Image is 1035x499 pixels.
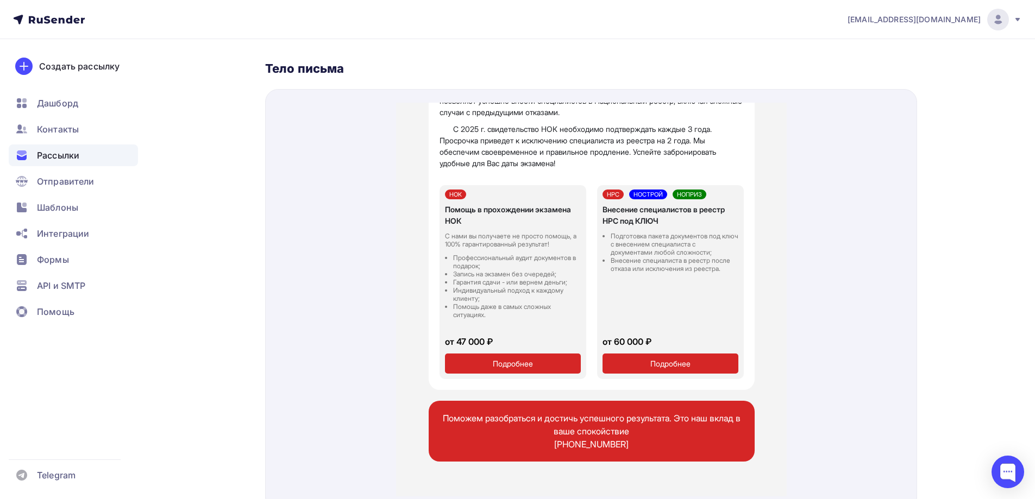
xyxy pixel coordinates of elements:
span: Формы [37,253,69,266]
span: НОК [49,87,70,97]
li: Запись на экзамен без очередей; [57,167,185,175]
li: Профессиональный аудит документов в подарок; [57,151,185,167]
span: от 60 000 ₽ [206,233,255,244]
a: Дашборд [9,92,138,114]
div: Создать рассылку [39,60,120,73]
span: [EMAIL_ADDRESS][DOMAIN_NAME] [848,14,981,25]
span: Шаблоны [37,201,78,214]
span: Отправители [37,175,95,188]
div: Тело письма [265,61,917,76]
span: Дашборд [37,97,78,110]
a: [EMAIL_ADDRESS][DOMAIN_NAME] [848,9,1022,30]
a: Отправители [9,170,138,192]
span: API и SMTP [37,279,85,292]
span: НРС [206,87,228,97]
a: Подробнее [206,251,342,271]
a: Подробнее [49,251,185,271]
span: Поможем разобраться и достичь успешного результата. Это наш вклад в ваше спокойствие [PHONE_NUMBER] [47,310,344,347]
span: от 47 000 ₽ [49,233,97,244]
span: Помощь в прохождении экзамена НОК [49,102,175,123]
span: НОСТРОЙ [233,87,271,97]
span: НОПРИЗ [277,87,310,97]
li: Подготовка пакета документов под ключ с внесением специалиста с документами любой сложности; [215,129,342,154]
span: Помощь [37,305,74,318]
span: Telegram [37,469,76,482]
li: Внесение специалиста в реестр после отказа или исключения из реестра. [215,154,342,170]
li: Гарантия сдачи - или вернем деньги; [57,175,185,184]
span: Контакты [37,123,79,136]
li: Индивидуальный подход к каждому клиенту; [57,184,185,200]
a: Рассылки [9,144,138,166]
a: Формы [9,249,138,270]
span: Интеграции [37,227,89,240]
span: Рассылки [37,149,79,162]
li: Помощь даже в самых сложных ситуациях. [57,200,185,216]
p: С 2025 г. свидетельство НОК необходимо подтверждать каждые 3 года. Просрочка приведет к исключени... [43,21,348,66]
a: Шаблоны [9,197,138,218]
span: С нами вы получаете не просто помощь, а 100% гарантированный результат! [49,129,180,146]
span: Внесение специалистов в реестр НРС под КЛЮЧ [206,102,329,123]
a: Контакты [9,118,138,140]
a: Отписаться от рассылки [146,391,245,402]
